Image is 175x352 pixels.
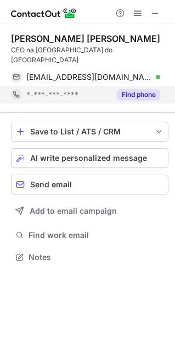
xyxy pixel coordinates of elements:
[11,201,168,221] button: Add to email campaign
[117,89,160,100] button: Reveal Button
[11,45,168,65] div: CEO na [GEOGRAPHIC_DATA] do [GEOGRAPHIC_DATA]
[11,175,168,194] button: Send email
[30,207,117,215] span: Add to email campaign
[11,7,77,20] img: ContactOut v5.3.10
[11,148,168,168] button: AI write personalized message
[29,252,164,262] span: Notes
[11,33,160,44] div: [PERSON_NAME] [PERSON_NAME]
[11,228,168,243] button: Find work email
[11,250,168,265] button: Notes
[11,122,168,142] button: save-profile-one-click
[30,127,149,136] div: Save to List / ATS / CRM
[30,180,72,189] span: Send email
[30,154,147,163] span: AI write personalized message
[26,72,152,82] span: [EMAIL_ADDRESS][DOMAIN_NAME]
[29,230,164,240] span: Find work email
